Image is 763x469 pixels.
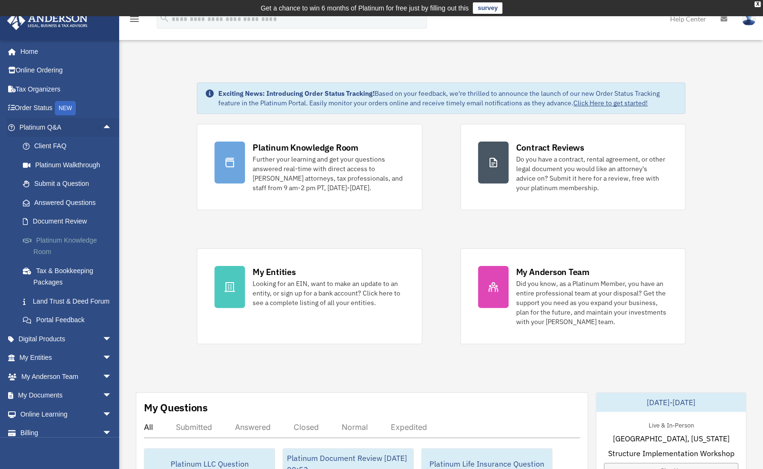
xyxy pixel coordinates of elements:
div: Answered [235,422,271,432]
a: Tax & Bookkeeping Packages [13,261,126,292]
div: Looking for an EIN, want to make an update to an entity, or sign up for a bank account? Click her... [253,279,404,307]
a: Portal Feedback [13,311,126,330]
img: User Pic [742,12,756,26]
a: survey [473,2,502,14]
div: My Questions [144,400,208,415]
div: My Anderson Team [516,266,590,278]
span: arrow_drop_up [102,118,122,137]
div: Expedited [391,422,427,432]
a: My Documentsarrow_drop_down [7,386,126,405]
div: Normal [342,422,368,432]
div: [DATE]-[DATE] [596,393,746,412]
a: Click Here to get started! [573,99,648,107]
span: arrow_drop_down [102,348,122,368]
a: Order StatusNEW [7,99,126,118]
div: Further your learning and get your questions answered real-time with direct access to [PERSON_NAM... [253,154,404,193]
a: Billingarrow_drop_down [7,424,126,443]
a: My Entitiesarrow_drop_down [7,348,126,367]
a: Platinum Walkthrough [13,155,126,174]
a: Answered Questions [13,193,126,212]
a: My Anderson Teamarrow_drop_down [7,367,126,386]
div: Based on your feedback, we're thrilled to announce the launch of our new Order Status Tracking fe... [218,89,677,108]
span: arrow_drop_down [102,424,122,443]
a: Online Ordering [7,61,126,80]
a: Submit a Question [13,174,126,194]
a: Platinum Knowledge Room [13,231,126,261]
span: arrow_drop_down [102,405,122,424]
div: Submitted [176,422,212,432]
a: Platinum Q&Aarrow_drop_up [7,118,126,137]
a: My Anderson Team Did you know, as a Platinum Member, you have an entire professional team at your... [460,248,685,344]
a: Tax Organizers [7,80,126,99]
span: arrow_drop_down [102,329,122,349]
a: Digital Productsarrow_drop_down [7,329,126,348]
div: All [144,422,153,432]
div: close [754,1,761,7]
span: arrow_drop_down [102,367,122,387]
a: My Entities Looking for an EIN, want to make an update to an entity, or sign up for a bank accoun... [197,248,422,344]
a: Document Review [13,212,126,231]
a: Contract Reviews Do you have a contract, rental agreement, or other legal document you would like... [460,124,685,210]
a: menu [129,17,140,25]
i: menu [129,13,140,25]
a: Home [7,42,122,61]
a: Platinum Knowledge Room Further your learning and get your questions answered real-time with dire... [197,124,422,210]
div: My Entities [253,266,295,278]
div: Contract Reviews [516,142,584,153]
a: Online Learningarrow_drop_down [7,405,126,424]
a: Client FAQ [13,137,126,156]
i: search [159,13,170,23]
strong: Exciting News: Introducing Order Status Tracking! [218,89,375,98]
div: Get a chance to win 6 months of Platinum for free just by filling out this [261,2,469,14]
span: [GEOGRAPHIC_DATA], [US_STATE] [612,433,729,444]
div: Live & In-Person [641,419,701,429]
div: Closed [294,422,319,432]
div: NEW [55,101,76,115]
img: Anderson Advisors Platinum Portal [4,11,91,30]
span: Structure Implementation Workshop [608,448,734,459]
span: arrow_drop_down [102,386,122,406]
div: Platinum Knowledge Room [253,142,358,153]
div: Do you have a contract, rental agreement, or other legal document you would like an attorney's ad... [516,154,668,193]
div: Did you know, as a Platinum Member, you have an entire professional team at your disposal? Get th... [516,279,668,326]
a: Land Trust & Deed Forum [13,292,126,311]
